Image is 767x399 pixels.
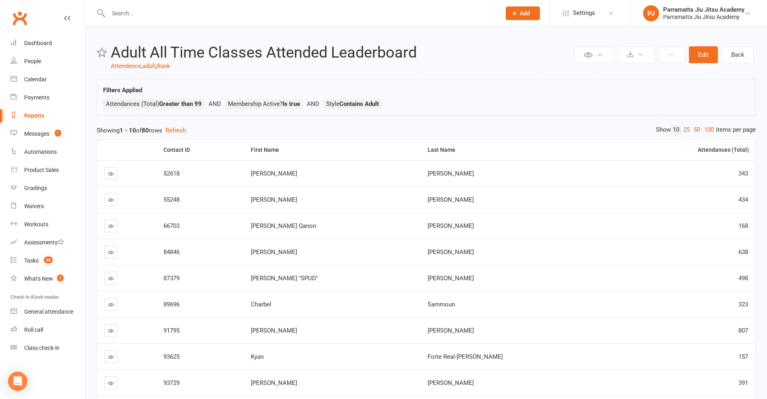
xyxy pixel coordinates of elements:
[10,270,85,288] a: What's New1
[671,126,681,134] a: 10
[251,353,264,360] span: Kyan
[428,275,474,282] span: [PERSON_NAME]
[339,100,379,108] strong: Contains Adult
[228,100,300,108] span: Membership Active?
[251,301,271,308] span: Charbel
[163,147,237,153] div: Contact ID
[738,275,748,282] span: 498
[738,222,748,229] span: 168
[738,248,748,256] span: 638
[55,130,61,136] span: 1
[689,46,718,63] button: Edit
[24,40,52,46] div: Dashboard
[24,239,64,246] div: Assessments
[141,62,143,70] span: ,
[10,321,85,339] a: Roll call
[24,130,50,137] div: Messages
[738,170,748,177] span: 343
[251,275,318,282] span: [PERSON_NAME] "SPUD"
[10,125,85,143] a: Messages 1
[251,196,297,203] span: [PERSON_NAME]
[24,203,44,209] div: Waivers
[8,372,27,391] div: Open Intercom Messenger
[163,222,180,229] span: 66703
[428,327,474,334] span: [PERSON_NAME]
[10,215,85,234] a: Workouts
[428,353,503,360] span: Forte Real-[PERSON_NAME]
[24,275,53,282] div: What's New
[428,196,474,203] span: [PERSON_NAME]
[326,100,379,108] span: Style
[111,62,141,70] a: Attendence
[24,257,39,264] div: Tasks
[251,222,316,229] span: [PERSON_NAME] Qanon
[159,100,202,108] strong: Greater than 99
[103,87,142,94] strong: Filters Applied
[97,126,756,135] div: Showing of rows
[24,58,41,64] div: People
[251,170,297,177] span: [PERSON_NAME]
[163,196,180,203] span: 55248
[163,353,180,360] span: 93625
[10,89,85,107] a: Payments
[10,252,85,270] a: Tasks 38
[156,62,157,70] span: ,
[663,6,744,13] div: Parramatta Jiu Jitsu Academy
[142,127,149,134] strong: 80
[428,248,474,256] span: [PERSON_NAME]
[10,197,85,215] a: Waivers
[24,327,43,333] div: Roll call
[120,127,136,134] strong: 1 - 10
[111,44,573,61] h2: Adult All Time Classes Attended Leaderboard
[10,143,85,161] a: Automations
[738,301,748,308] span: 323
[163,275,180,282] span: 87379
[10,339,85,357] a: Class kiosk mode
[24,221,48,227] div: Workouts
[24,76,47,83] div: Calendar
[702,126,716,134] a: 100
[57,275,64,281] span: 1
[10,161,85,179] a: Product Sales
[738,196,748,203] span: 434
[10,52,85,70] a: People
[143,62,156,70] a: adult
[428,301,455,308] span: Sammoun
[692,126,702,134] a: 50
[44,256,53,263] span: 38
[24,185,47,191] div: Gradings
[24,112,44,119] div: Reports
[251,379,297,387] span: [PERSON_NAME]
[10,34,85,52] a: Dashboard
[163,248,180,256] span: 84846
[10,179,85,197] a: Gradings
[622,147,749,153] div: Attendances (Total)
[163,327,180,334] span: 91795
[428,222,474,229] span: [PERSON_NAME]
[251,248,297,256] span: [PERSON_NAME]
[738,327,748,334] span: 807
[106,8,495,19] input: Search...
[428,170,474,177] span: [PERSON_NAME]
[157,62,170,70] a: Rank
[165,126,186,135] button: Refresh
[10,8,30,28] a: Clubworx
[428,147,608,153] div: Last Name
[506,6,540,20] button: Add
[663,13,744,21] div: Parramatta Jiu Jitsu Academy
[163,170,180,177] span: 52618
[283,100,300,108] strong: Is true
[10,70,85,89] a: Calendar
[10,234,85,252] a: Assessments
[24,345,60,351] div: Class check-in
[163,301,180,308] span: 89696
[656,126,756,134] div: Show items per page
[722,46,754,63] a: Back
[106,100,202,108] span: Attendances (Total)
[681,126,692,134] a: 25
[251,147,414,153] div: First Name
[24,94,50,101] div: Payments
[163,379,180,387] span: 93729
[428,379,474,387] span: [PERSON_NAME]
[573,4,595,22] span: Settings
